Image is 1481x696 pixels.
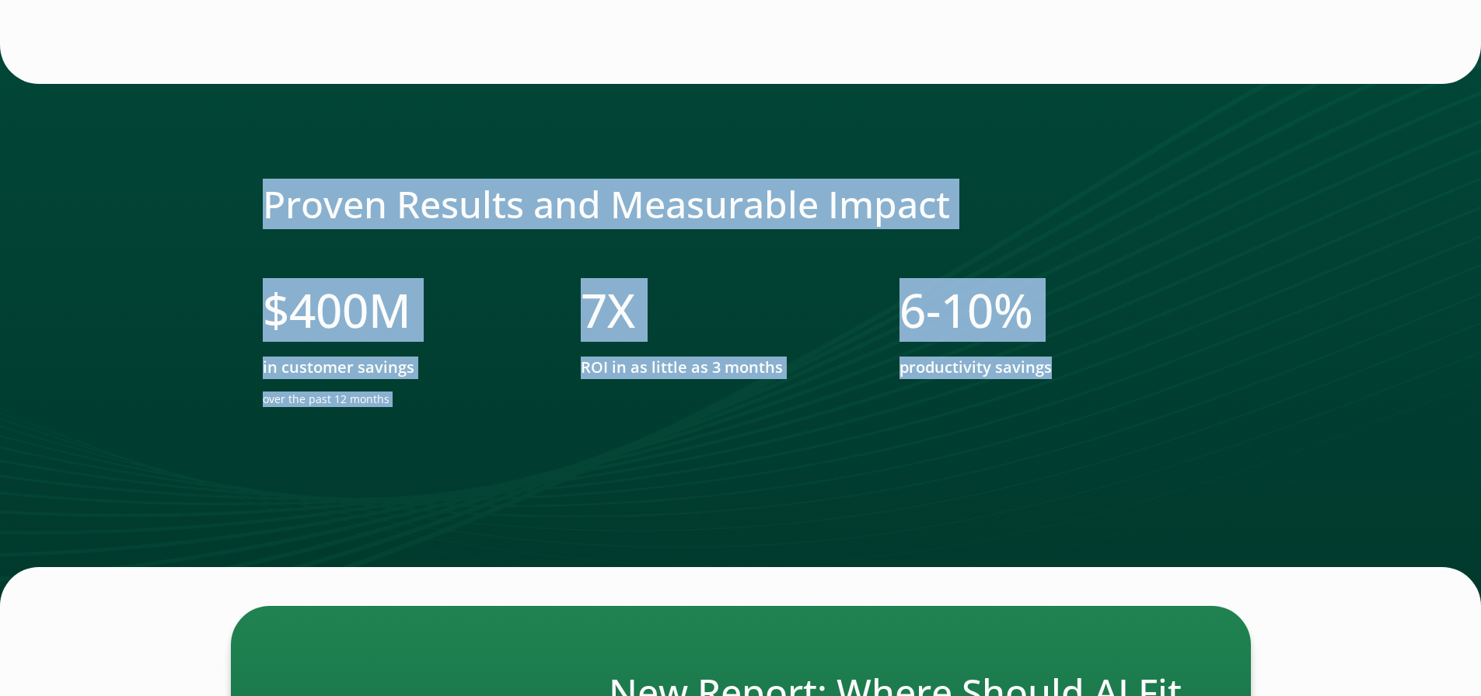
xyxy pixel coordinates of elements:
span: % [994,278,1033,342]
span: 400 [289,278,369,342]
span: 7 [581,278,607,342]
p: over the past 12 months [263,391,550,407]
span: 6- [899,278,941,342]
p: in customer savings [263,357,550,379]
p: ROI in as little as 3 months [581,357,868,379]
span: 10 [941,278,994,342]
h2: Proven Results and Measurable Impact [263,182,1219,227]
span: X [607,278,635,342]
span: $ [263,278,289,342]
p: productivity savings​ [899,357,1186,379]
span: M [369,278,411,342]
